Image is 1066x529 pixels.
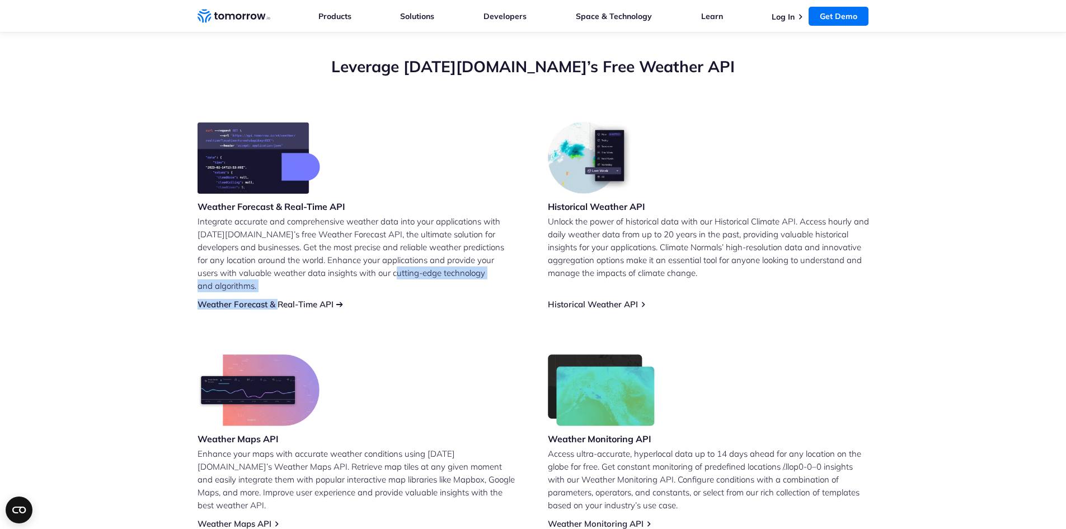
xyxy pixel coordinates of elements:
[548,200,645,213] h3: Historical Weather API
[198,299,334,310] a: Weather Forecast & Real-Time API
[576,11,652,21] a: Space & Technology
[198,200,345,213] h3: Weather Forecast & Real-Time API
[198,433,320,445] h3: Weather Maps API
[548,299,638,310] a: Historical Weather API
[772,12,795,22] a: Log In
[198,215,519,292] p: Integrate accurate and comprehensive weather data into your applications with [DATE][DOMAIN_NAME]...
[809,7,868,26] a: Get Demo
[548,215,869,279] p: Unlock the power of historical data with our Historical Climate API. Access hourly and daily weat...
[198,518,271,529] a: Weather Maps API
[6,497,32,523] button: Open CMP widget
[483,11,527,21] a: Developers
[198,56,869,77] h2: Leverage [DATE][DOMAIN_NAME]’s Free Weather API
[400,11,434,21] a: Solutions
[318,11,351,21] a: Products
[198,8,270,25] a: Home link
[548,447,869,512] p: Access ultra-accurate, hyperlocal data up to 14 days ahead for any location on the globe for free...
[548,518,644,529] a: Weather Monitoring API
[548,433,655,445] h3: Weather Monitoring API
[701,11,723,21] a: Learn
[198,447,519,512] p: Enhance your maps with accurate weather conditions using [DATE][DOMAIN_NAME]’s Weather Maps API. ...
